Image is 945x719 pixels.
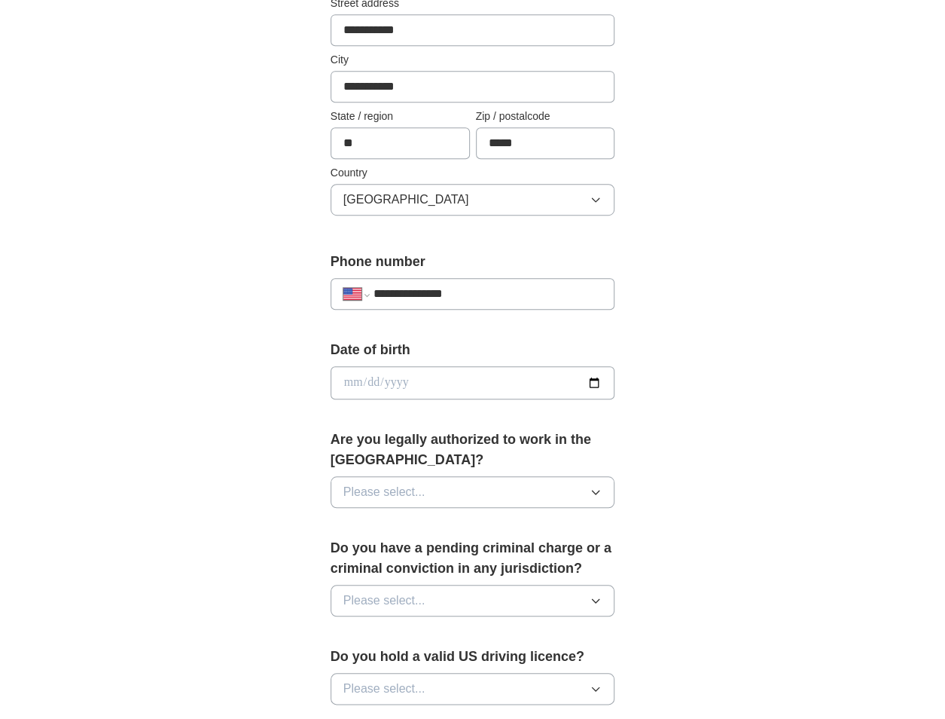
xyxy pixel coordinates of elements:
button: Please select... [331,585,615,617]
span: Please select... [343,680,425,698]
span: Please select... [343,592,425,610]
button: Please select... [331,673,615,705]
label: Do you have a pending criminal charge or a criminal conviction in any jurisdiction? [331,538,615,579]
label: Date of birth [331,340,615,360]
label: Do you hold a valid US driving licence? [331,647,615,667]
span: Please select... [343,483,425,501]
button: Please select... [331,476,615,508]
label: Are you legally authorized to work in the [GEOGRAPHIC_DATA]? [331,430,615,470]
label: Country [331,165,615,181]
label: City [331,52,615,68]
button: [GEOGRAPHIC_DATA] [331,184,615,216]
label: Phone number [331,252,615,272]
span: [GEOGRAPHIC_DATA] [343,191,469,209]
label: State / region [331,109,470,124]
label: Zip / postalcode [476,109,615,124]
